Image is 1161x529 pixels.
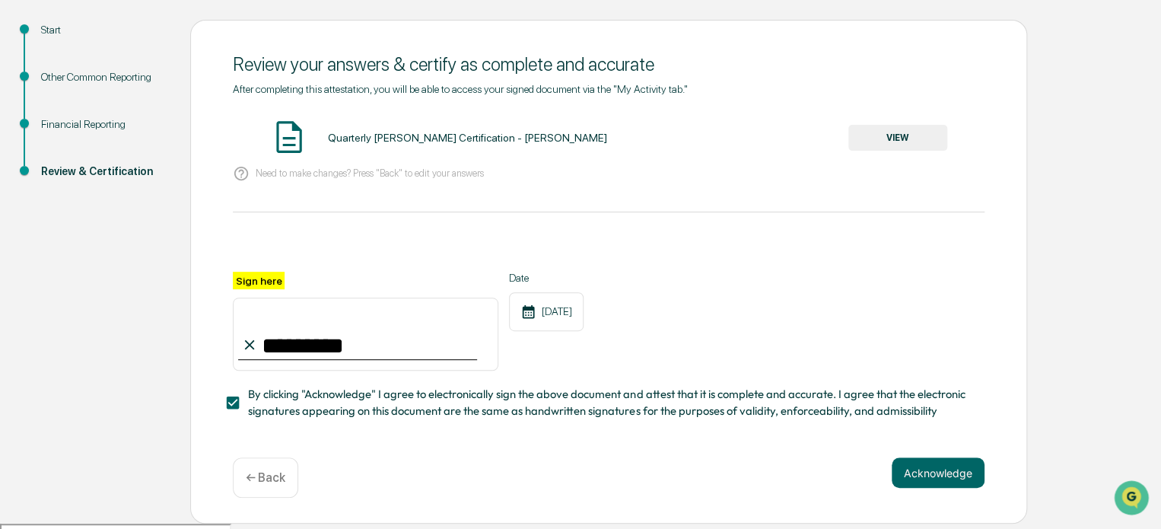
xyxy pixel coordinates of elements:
[509,272,584,284] label: Date
[15,193,27,206] div: 🖐️
[104,186,195,213] a: 🗄️Attestations
[233,53,984,75] div: Review your answers & certify as complete and accurate
[110,193,122,206] div: 🗄️
[41,69,166,85] div: Other Common Reporting
[248,386,972,420] span: By clicking "Acknowledge" I agree to electronically sign the above document and attest that it is...
[9,186,104,213] a: 🖐️Preclearance
[848,125,947,151] button: VIEW
[233,83,688,95] span: After completing this attestation, you will be able to access your signed document via the "My Ac...
[15,32,277,56] p: How can we help?
[509,292,584,331] div: [DATE]
[41,22,166,38] div: Start
[15,222,27,234] div: 🔎
[270,118,308,156] img: Document Icon
[151,258,184,269] span: Pylon
[30,221,96,236] span: Data Lookup
[1112,479,1153,520] iframe: Open customer support
[52,132,192,144] div: We're available if you need us!
[233,272,285,289] label: Sign here
[15,116,43,144] img: 1746055101610-c473b297-6a78-478c-a979-82029cc54cd1
[256,167,484,179] p: Need to make changes? Press "Back" to edit your answers
[9,215,102,242] a: 🔎Data Lookup
[41,116,166,132] div: Financial Reporting
[30,192,98,207] span: Preclearance
[327,132,606,144] div: Quarterly [PERSON_NAME] Certification - [PERSON_NAME]
[892,457,984,488] button: Acknowledge
[246,470,285,485] p: ← Back
[259,121,277,139] button: Start new chat
[126,192,189,207] span: Attestations
[52,116,250,132] div: Start new chat
[107,257,184,269] a: Powered byPylon
[41,164,166,180] div: Review & Certification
